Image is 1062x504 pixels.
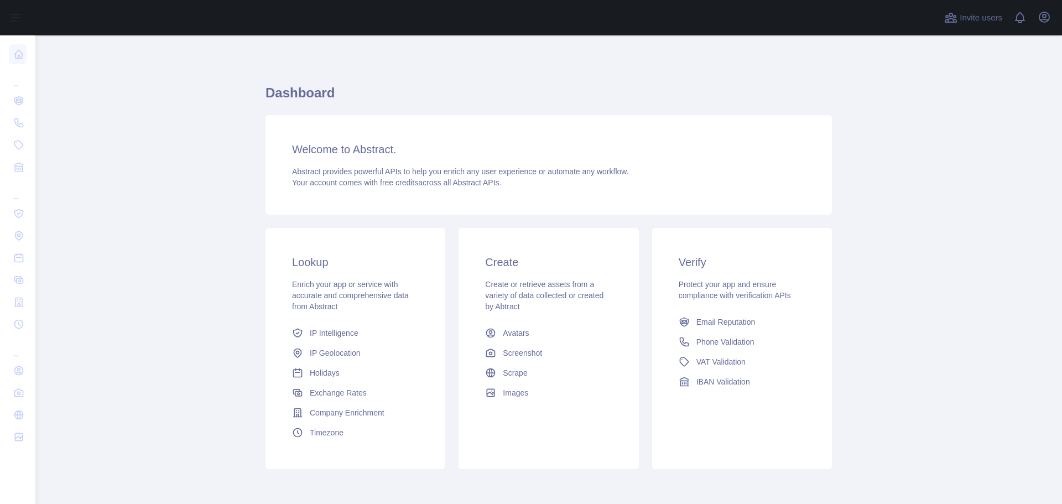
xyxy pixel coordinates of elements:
[310,367,340,378] span: Holidays
[265,84,832,111] h1: Dashboard
[288,403,423,423] a: Company Enrichment
[310,328,358,339] span: IP Intelligence
[310,427,343,438] span: Timezone
[485,280,603,311] span: Create or retrieve assets from a variety of data collected or created by Abtract
[9,66,27,89] div: ...
[292,142,805,157] h3: Welcome to Abstract.
[288,423,423,443] a: Timezone
[288,343,423,363] a: IP Geolocation
[481,363,616,383] a: Scrape
[481,383,616,403] a: Images
[292,280,409,311] span: Enrich your app or service with accurate and comprehensive data from Abstract
[310,347,361,358] span: IP Geolocation
[9,179,27,201] div: ...
[503,347,542,358] span: Screenshot
[674,332,810,352] a: Phone Validation
[696,376,750,387] span: IBAN Validation
[288,323,423,343] a: IP Intelligence
[292,254,419,270] h3: Lookup
[503,328,529,339] span: Avatars
[288,383,423,403] a: Exchange Rates
[679,280,791,300] span: Protect your app and ensure compliance with verification APIs
[310,407,384,418] span: Company Enrichment
[696,316,756,328] span: Email Reputation
[503,387,528,398] span: Images
[288,363,423,383] a: Holidays
[310,387,367,398] span: Exchange Rates
[9,336,27,358] div: ...
[481,323,616,343] a: Avatars
[942,9,1004,27] button: Invite users
[292,178,501,187] span: Your account comes with across all Abstract APIs.
[674,372,810,392] a: IBAN Validation
[292,167,629,176] span: Abstract provides powerful APIs to help you enrich any user experience or automate any workflow.
[380,178,418,187] span: free credits
[960,12,1002,24] span: Invite users
[674,352,810,372] a: VAT Validation
[674,312,810,332] a: Email Reputation
[696,336,754,347] span: Phone Validation
[481,343,616,363] a: Screenshot
[696,356,746,367] span: VAT Validation
[503,367,527,378] span: Scrape
[485,254,612,270] h3: Create
[679,254,805,270] h3: Verify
